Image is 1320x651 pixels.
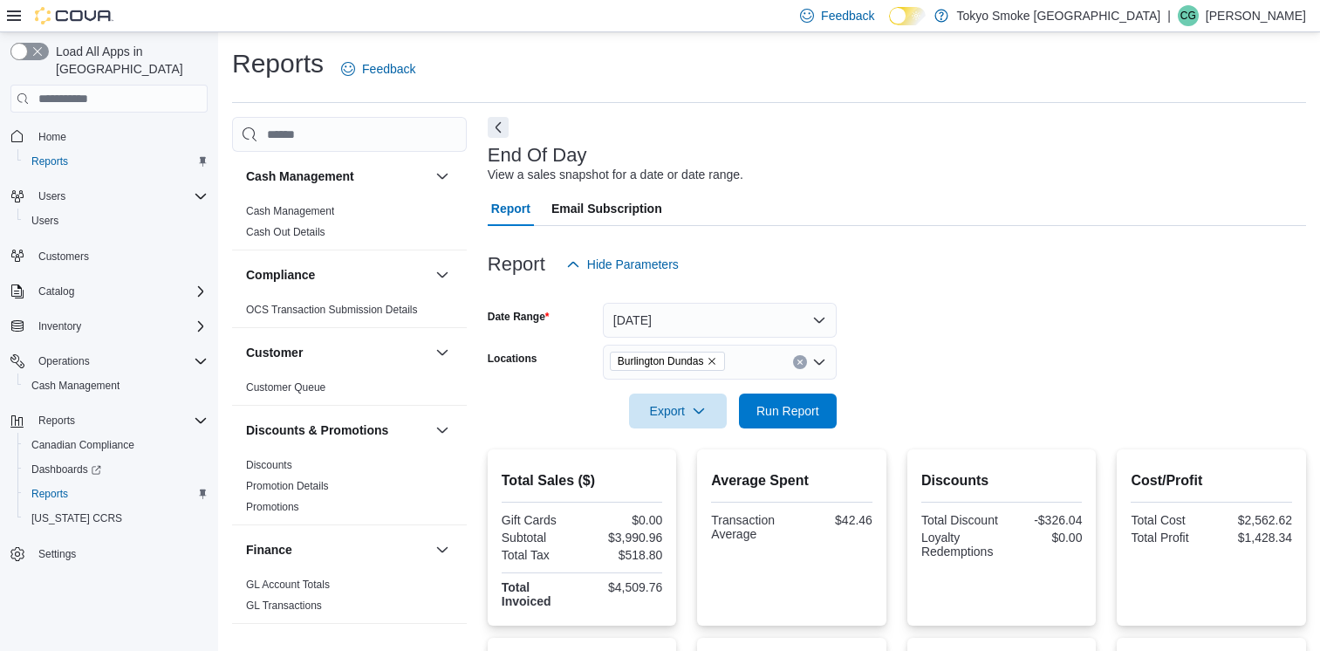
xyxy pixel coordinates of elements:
[610,352,726,371] span: Burlington Dundas
[3,541,215,566] button: Settings
[31,246,96,267] a: Customers
[246,421,388,439] h3: Discounts & Promotions
[1131,531,1207,545] div: Total Profit
[1215,531,1292,545] div: $1,428.34
[31,316,88,337] button: Inventory
[432,420,453,441] button: Discounts & Promotions
[17,149,215,174] button: Reports
[24,435,141,456] a: Canadian Compliance
[31,154,68,168] span: Reports
[246,303,418,317] span: OCS Transaction Submission Details
[551,191,662,226] span: Email Subscription
[603,303,837,338] button: [DATE]
[1005,513,1082,527] div: -$326.04
[921,513,998,527] div: Total Discount
[17,209,215,233] button: Users
[432,342,453,363] button: Customer
[38,414,75,428] span: Reports
[246,225,325,239] span: Cash Out Details
[24,210,208,231] span: Users
[3,243,215,269] button: Customers
[31,487,68,501] span: Reports
[921,531,998,558] div: Loyalty Redemptions
[246,168,428,185] button: Cash Management
[491,191,530,226] span: Report
[1167,5,1171,26] p: |
[38,130,66,144] span: Home
[3,123,215,148] button: Home
[38,547,76,561] span: Settings
[1131,470,1292,491] h2: Cost/Profit
[246,458,292,472] span: Discounts
[587,256,679,273] span: Hide Parameters
[24,375,208,396] span: Cash Management
[488,310,550,324] label: Date Range
[31,316,208,337] span: Inventory
[711,513,788,541] div: Transaction Average
[559,247,686,282] button: Hide Parameters
[488,352,537,366] label: Locations
[1131,513,1207,527] div: Total Cost
[49,43,208,78] span: Load All Apps in [GEOGRAPHIC_DATA]
[618,353,704,370] span: Burlington Dundas
[246,266,428,284] button: Compliance
[232,299,467,327] div: Compliance
[246,600,322,612] a: GL Transactions
[31,127,73,147] a: Home
[31,245,208,267] span: Customers
[432,539,453,560] button: Finance
[1206,5,1306,26] p: [PERSON_NAME]
[246,599,322,613] span: GL Transactions
[232,46,324,81] h1: Reports
[24,151,75,172] a: Reports
[24,459,108,480] a: Dashboards
[31,410,208,431] span: Reports
[24,483,75,504] a: Reports
[246,266,315,284] h3: Compliance
[502,531,578,545] div: Subtotal
[24,508,208,529] span: Washington CCRS
[488,254,545,275] h3: Report
[31,463,101,476] span: Dashboards
[31,410,82,431] button: Reports
[793,355,807,369] button: Clear input
[31,186,208,207] span: Users
[246,344,428,361] button: Customer
[756,402,819,420] span: Run Report
[3,349,215,373] button: Operations
[3,314,215,339] button: Inventory
[31,351,97,372] button: Operations
[957,5,1161,26] p: Tokyo Smoke [GEOGRAPHIC_DATA]
[31,186,72,207] button: Users
[31,379,120,393] span: Cash Management
[24,459,208,480] span: Dashboards
[246,421,428,439] button: Discounts & Promotions
[31,281,208,302] span: Catalog
[246,479,329,493] span: Promotion Details
[629,394,727,428] button: Export
[38,284,74,298] span: Catalog
[707,356,717,367] button: Remove Burlington Dundas from selection in this group
[31,438,134,452] span: Canadian Compliance
[1215,513,1292,527] div: $2,562.62
[502,513,578,527] div: Gift Cards
[31,214,58,228] span: Users
[821,7,874,24] span: Feedback
[246,304,418,316] a: OCS Transaction Submission Details
[3,408,215,433] button: Reports
[739,394,837,428] button: Run Report
[585,548,662,562] div: $518.80
[31,543,208,565] span: Settings
[24,151,208,172] span: Reports
[246,578,330,592] span: GL Account Totals
[502,580,551,608] strong: Total Invoiced
[585,580,662,594] div: $4,509.76
[31,544,83,565] a: Settings
[17,457,215,482] a: Dashboards
[232,377,467,405] div: Customer
[246,168,354,185] h3: Cash Management
[246,541,428,558] button: Finance
[334,51,422,86] a: Feedback
[17,373,215,398] button: Cash Management
[711,470,872,491] h2: Average Spent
